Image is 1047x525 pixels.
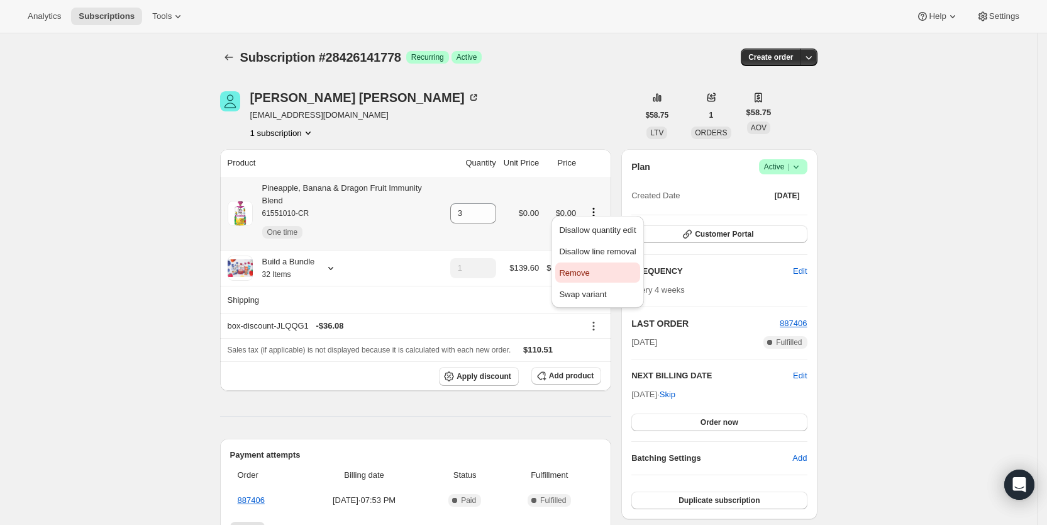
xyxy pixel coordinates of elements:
[969,8,1027,25] button: Settings
[549,371,594,381] span: Add product
[559,290,606,299] span: Swap variant
[457,52,477,62] span: Active
[679,495,760,505] span: Duplicate subscription
[152,11,172,21] span: Tools
[631,265,793,278] h2: FREQUENCY
[230,461,301,489] th: Order
[775,191,800,201] span: [DATE]
[909,8,966,25] button: Help
[238,495,265,505] a: 887406
[230,449,602,461] h2: Payment attempts
[79,11,135,21] span: Subscriptions
[702,106,721,124] button: 1
[500,149,543,177] th: Unit Price
[631,336,657,349] span: [DATE]
[631,161,650,173] h2: Plan
[631,492,807,509] button: Duplicate subscription
[989,11,1019,21] span: Settings
[787,162,789,172] span: |
[505,469,594,482] span: Fulfillment
[559,268,589,278] span: Remove
[929,11,946,21] span: Help
[650,128,663,137] span: LTV
[250,127,314,139] button: Product actions
[751,123,767,132] span: AOV
[741,48,800,66] button: Create order
[555,241,640,261] button: Disallow line removal
[556,208,577,218] span: $0.00
[1004,470,1034,500] div: Open Intercom Messenger
[220,286,446,313] th: Shipping
[228,201,253,226] img: product img
[262,270,291,279] small: 32 Items
[709,110,714,120] span: 1
[71,8,142,25] button: Subscriptions
[316,320,343,332] span: - $36.08
[638,106,677,124] button: $58.75
[253,182,443,245] div: Pineapple, Banana & Dragon Fruit Immunity Blend
[748,52,793,62] span: Create order
[267,227,298,237] span: One time
[631,452,792,465] h6: Batching Settings
[220,149,446,177] th: Product
[631,414,807,431] button: Order now
[439,367,519,386] button: Apply discount
[631,390,675,399] span: [DATE] ·
[253,256,315,281] div: Build a Bundle
[519,208,540,218] span: $0.00
[228,346,511,354] span: Sales tax (if applicable) is not displayed because it is calculated with each new order.
[240,50,401,64] span: Subscription #28426141778
[304,494,424,507] span: [DATE] · 07:53 PM
[531,367,601,385] button: Add product
[446,149,500,177] th: Quantity
[555,262,640,283] button: Remove
[540,495,566,505] span: Fulfilled
[746,106,772,119] span: $58.75
[509,263,539,273] span: $139.60
[228,320,577,332] div: box-discount-JLQQG1
[584,205,604,219] button: Product actions
[793,370,807,382] button: Edit
[250,91,480,104] div: [PERSON_NAME] [PERSON_NAME]
[461,495,476,505] span: Paid
[432,469,497,482] span: Status
[220,48,238,66] button: Subscriptions
[646,110,669,120] span: $58.75
[660,388,675,401] span: Skip
[767,187,807,205] button: [DATE]
[559,225,636,235] span: Disallow quantity edit
[457,371,511,381] span: Apply discount
[555,220,640,240] button: Disallow quantity edit
[555,284,640,304] button: Swap variant
[20,8,69,25] button: Analytics
[701,417,738,427] span: Order now
[631,225,807,243] button: Customer Portal
[543,149,580,177] th: Price
[764,161,802,173] span: Active
[793,265,807,278] span: Edit
[220,91,240,111] span: Rachel Teague
[559,247,636,256] span: Disallow line removal
[250,109,480,121] span: [EMAIL_ADDRESS][DOMAIN_NAME]
[695,128,727,137] span: ORDERS
[631,317,780,330] h2: LAST ORDER
[304,469,424,482] span: Billing date
[631,285,685,295] span: Every 4 weeks
[785,448,814,468] button: Add
[652,385,683,405] button: Skip
[262,209,309,218] small: 61551010-CR
[631,370,793,382] h2: NEXT BILLING DATE
[631,189,680,202] span: Created Date
[792,452,807,465] span: Add
[780,317,807,330] button: 887406
[411,52,444,62] span: Recurring
[695,229,753,239] span: Customer Portal
[785,261,814,281] button: Edit
[780,319,807,328] a: 887406
[523,345,553,354] span: $110.51
[776,337,802,347] span: Fulfilled
[28,11,61,21] span: Analytics
[145,8,192,25] button: Tools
